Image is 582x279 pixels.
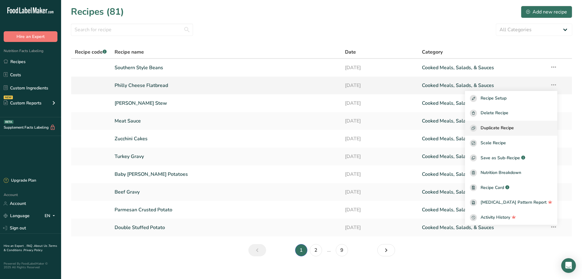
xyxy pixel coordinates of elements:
button: Hire an Expert [4,31,57,42]
a: Cooked Meals, Salads, & Sauces [422,115,543,127]
span: Activity History [481,214,510,221]
a: Turkey Gravy [115,150,338,163]
a: [DATE] [345,132,415,145]
h1: Recipes (81) [71,5,124,19]
input: Search for recipe [71,24,193,36]
div: EN [45,212,57,220]
button: Activity History [465,210,557,225]
span: Recipe code [75,49,107,55]
a: Cooked Meals, Salads, & Sauces [422,150,543,163]
div: Custom Reports [4,100,42,106]
span: Nutrition Breakdown [481,169,521,176]
div: BETA [4,120,13,124]
a: Cooked Meals, Salads, & Sauces [422,221,543,234]
button: Recipe Setup [465,91,557,106]
a: Beef Gravy [115,186,338,198]
a: Page 9. [336,244,348,256]
a: Cooked Meals, Salads, & Sauces [422,132,543,145]
a: [DATE] [345,61,415,74]
button: Duplicate Recipe [465,121,557,136]
span: [MEDICAL_DATA] Pattern Report [481,199,547,206]
button: Delete Recipe [465,106,557,121]
a: Parmesan Crusted Potato [115,203,338,216]
button: Scale Recipe [465,136,557,151]
div: NEW [4,96,13,99]
a: FAQ . [27,244,34,248]
a: Cooked Meals, Salads, & Sauces [422,79,543,92]
span: Scale Recipe [481,140,506,147]
span: Recipe Card [481,184,504,191]
a: [DATE] [345,168,415,181]
a: Nutrition Breakdown [465,165,557,180]
button: Save as Sub-Recipe [465,150,557,165]
a: Cooked Meals, Salads, & Sauces [422,186,543,198]
span: Save as Sub-Recipe [481,155,520,161]
span: Delete Recipe [481,110,508,117]
span: Date [345,48,356,56]
a: Privacy Policy [24,248,42,252]
a: Hire an Expert . [4,244,25,248]
a: Language [4,210,30,221]
a: Next page [377,244,395,256]
a: Baby [PERSON_NAME] Potatoes [115,168,338,181]
a: [DATE] [345,79,415,92]
a: About Us . [34,244,49,248]
a: Previous page [248,244,266,256]
a: Cooked Meals, Salads, & Sauces [422,97,543,110]
button: Add new recipe [521,6,572,18]
div: Add new recipe [526,8,567,16]
a: [DATE] [345,221,415,234]
span: Recipe name [115,48,144,56]
a: Philly Cheese Flatbread [115,79,338,92]
div: Open Intercom Messenger [561,258,576,273]
a: Double Stuffed Potato [115,221,338,234]
a: Cooked Meals, Salads, & Sauces [422,168,543,181]
a: [PERSON_NAME] Stew [115,97,338,110]
a: Cooked Meals, Salads, & Sauces [422,203,543,216]
a: [DATE] [345,203,415,216]
span: Category [422,48,443,56]
a: Page 2. [310,244,322,256]
a: [DATE] [345,115,415,127]
a: Zucchini Cakes [115,132,338,145]
span: Duplicate Recipe [481,125,514,132]
a: [DATE] [345,186,415,198]
a: Cooked Meals, Salads, & Sauces [422,61,543,74]
div: Upgrade Plan [4,178,36,184]
a: Southern Style Beans [115,61,338,74]
div: Powered By FoodLabelMaker © 2025 All Rights Reserved [4,262,57,269]
a: Terms & Conditions . [4,244,57,252]
a: [MEDICAL_DATA] Pattern Report [465,195,557,210]
a: [DATE] [345,97,415,110]
a: Meat Sauce [115,115,338,127]
a: Recipe Card [465,180,557,195]
span: Recipe Setup [481,95,507,102]
a: [DATE] [345,150,415,163]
